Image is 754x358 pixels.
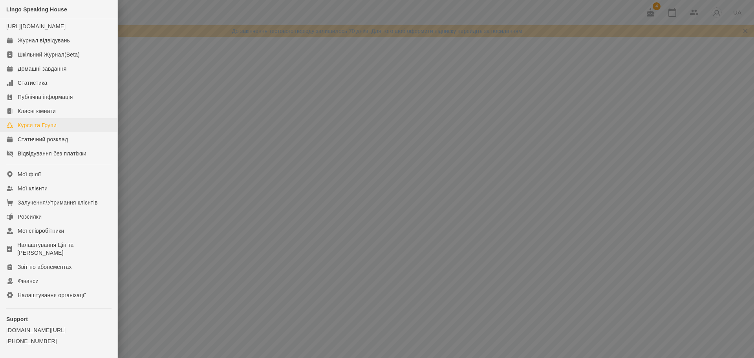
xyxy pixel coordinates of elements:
div: Курси та Групи [18,121,57,129]
p: Support [6,315,111,323]
div: Налаштування Цін та [PERSON_NAME] [17,241,111,257]
div: Мої клієнти [18,184,48,192]
div: Залучення/Утримання клієнтів [18,199,98,206]
div: Мої співробітники [18,227,64,235]
div: Фінанси [18,277,38,285]
span: Lingo Speaking House [6,6,67,13]
div: Статичний розклад [18,135,68,143]
a: [DOMAIN_NAME][URL] [6,326,111,334]
div: Статистика [18,79,48,87]
div: Розсилки [18,213,42,221]
a: [URL][DOMAIN_NAME] [6,23,66,29]
div: Класні кімнати [18,107,56,115]
div: Відвідування без платіжки [18,150,86,157]
div: Журнал відвідувань [18,37,70,44]
div: Домашні завдання [18,65,66,73]
div: Публічна інформація [18,93,73,101]
div: Мої філії [18,170,41,178]
div: Звіт по абонементах [18,263,72,271]
div: Шкільний Журнал(Beta) [18,51,80,58]
a: [PHONE_NUMBER] [6,337,111,345]
div: Налаштування організації [18,291,86,299]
